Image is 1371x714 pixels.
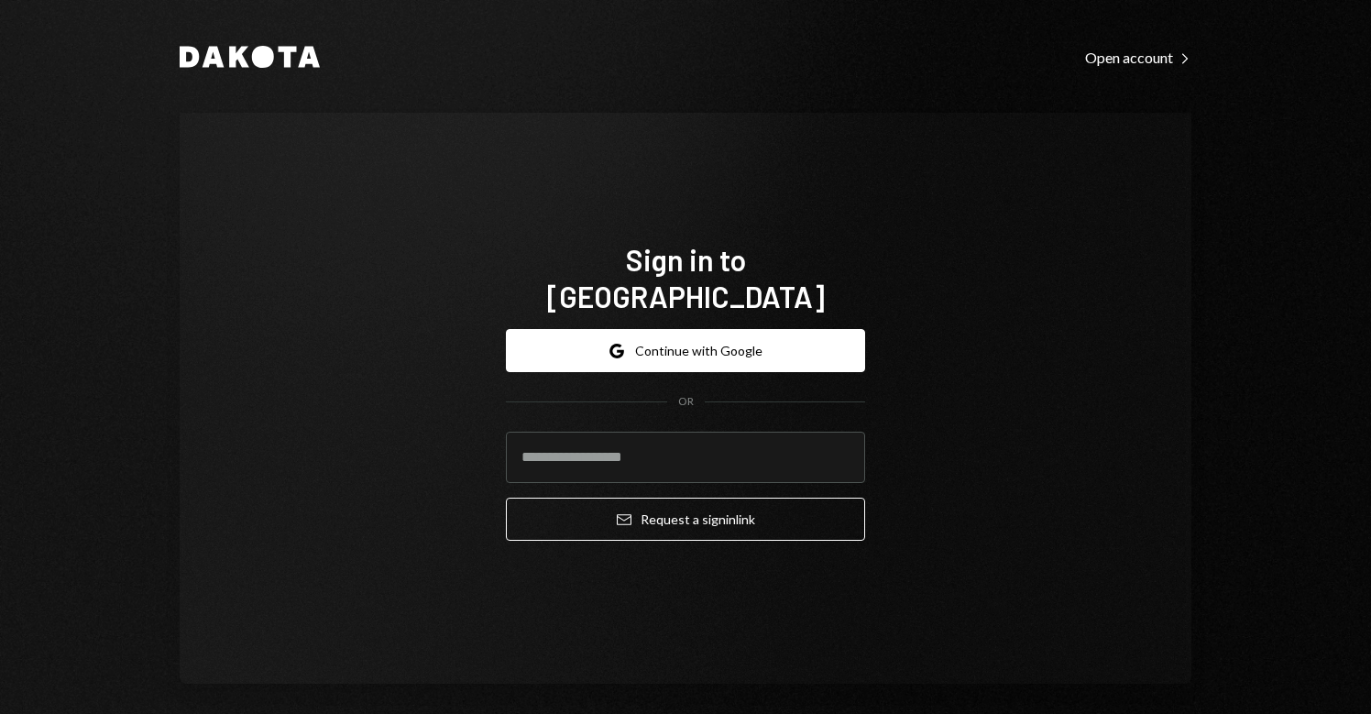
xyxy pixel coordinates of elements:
button: Request a signinlink [506,498,865,541]
h1: Sign in to [GEOGRAPHIC_DATA] [506,241,865,314]
a: Open account [1085,47,1191,67]
div: Open account [1085,49,1191,67]
div: OR [678,394,694,410]
button: Continue with Google [506,329,865,372]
